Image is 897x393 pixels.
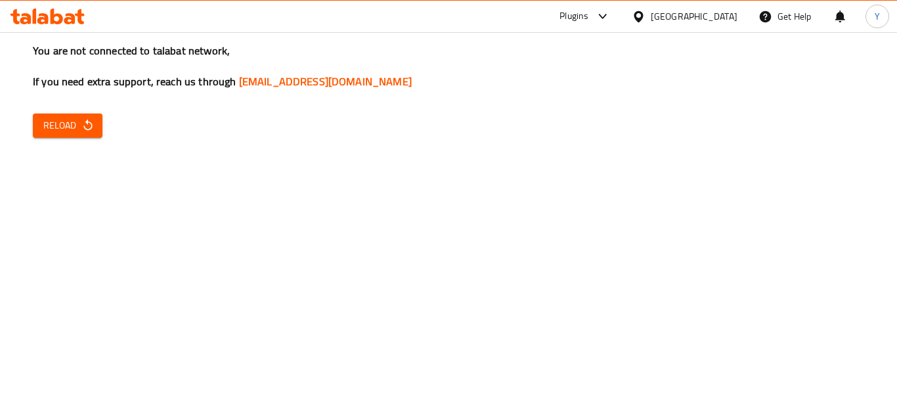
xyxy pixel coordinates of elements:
[33,114,102,138] button: Reload
[875,9,880,24] span: Y
[651,9,737,24] div: [GEOGRAPHIC_DATA]
[239,72,412,91] a: [EMAIL_ADDRESS][DOMAIN_NAME]
[33,43,864,89] h3: You are not connected to talabat network, If you need extra support, reach us through
[43,117,92,134] span: Reload
[559,9,588,24] div: Plugins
